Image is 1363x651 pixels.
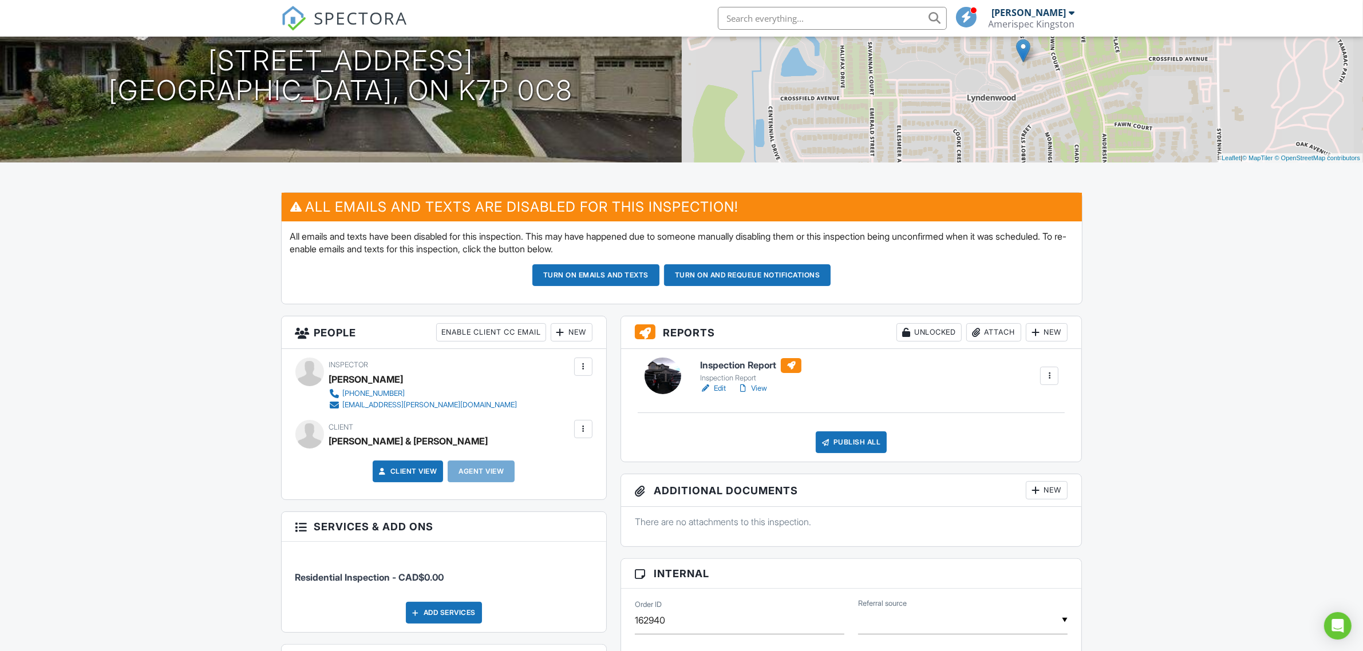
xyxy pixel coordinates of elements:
div: [EMAIL_ADDRESS][PERSON_NAME][DOMAIN_NAME] [343,400,517,410]
div: New [551,323,592,342]
a: Client View [377,466,437,477]
h1: [STREET_ADDRESS] [GEOGRAPHIC_DATA], ON K7P 0C8 [109,46,572,106]
a: © OpenStreetMap contributors [1275,154,1360,161]
div: Attach [966,323,1021,342]
span: Client [329,423,354,431]
a: Leaflet [1222,154,1240,161]
div: [PERSON_NAME] [329,371,404,388]
a: Edit [700,383,726,394]
h3: Internal [621,559,1082,589]
label: Referral source [858,598,907,609]
div: New [1026,323,1068,342]
div: [PHONE_NUMBER] [343,389,405,398]
span: SPECTORA [314,6,408,30]
input: Search everything... [718,7,947,30]
button: Turn on emails and texts [532,264,659,286]
div: [PERSON_NAME] & [PERSON_NAME] [329,432,488,450]
button: Turn on and Requeue Notifications [664,264,831,286]
span: Inspector [329,360,369,369]
h3: People [282,316,606,349]
div: Publish All [816,431,887,453]
h6: Inspection Report [700,358,801,373]
div: [PERSON_NAME] [992,7,1066,18]
div: New [1026,481,1068,499]
a: © MapTiler [1242,154,1273,161]
div: Amerispec Kingston [989,18,1075,30]
div: Unlocked [896,323,962,342]
a: View [737,383,767,394]
a: Inspection Report Inspection Report [700,358,801,383]
a: [EMAIL_ADDRESS][PERSON_NAME][DOMAIN_NAME] [329,399,517,411]
div: Add Services [406,602,482,624]
p: All emails and texts have been disabled for this inspection. This may have happened due to someon... [290,230,1073,256]
img: The Best Home Inspection Software - Spectora [281,6,306,31]
div: Inspection Report [700,374,801,383]
h3: Reports [621,316,1082,349]
div: Enable Client CC Email [436,323,546,342]
div: | [1219,153,1363,163]
label: Order ID [635,600,662,610]
p: There are no attachments to this inspection. [635,515,1068,528]
h3: All emails and texts are disabled for this inspection! [282,193,1082,221]
a: [PHONE_NUMBER] [329,388,517,399]
a: SPECTORA [281,15,408,39]
h3: Additional Documents [621,474,1082,507]
span: Residential Inspection - CAD$0.00 [295,571,444,583]
div: Open Intercom Messenger [1324,612,1352,640]
h3: Services & Add ons [282,512,606,542]
li: Service: Residential Inspection [295,550,592,593]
